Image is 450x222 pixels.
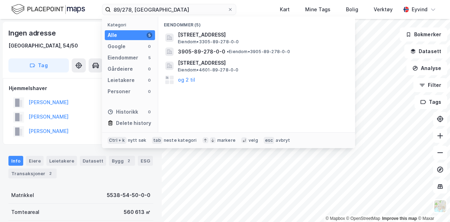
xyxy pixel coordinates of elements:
div: Eyvind [412,5,427,14]
div: nytt søk [128,138,147,143]
div: Ingen adresse [8,27,57,39]
div: ESG [138,156,153,166]
div: 0 [147,77,152,83]
div: Eiendommer (5) [158,17,355,29]
div: 5 [147,55,152,61]
a: Mapbox [326,216,345,221]
div: Tomteareal [11,208,39,216]
div: Kategori [108,22,155,27]
div: neste kategori [164,138,197,143]
div: 5 [147,32,152,38]
span: 3905-89-278-0-0 [178,47,225,56]
div: Leietakere [46,156,77,166]
div: 2 [47,170,54,177]
span: • [227,49,229,54]
div: Bygg [109,156,135,166]
button: Tag [8,58,69,72]
div: Alle [108,31,117,39]
span: [STREET_ADDRESS] [178,59,347,67]
div: Gårdeiere [108,65,133,73]
div: Kontrollprogram for chat [415,188,450,222]
div: 0 [147,44,152,49]
button: Tags [414,95,447,109]
span: [STREET_ADDRESS] [178,31,347,39]
div: 0 [147,89,152,94]
button: og 2 til [178,76,195,84]
div: Transaksjoner [8,169,57,178]
div: Mine Tags [305,5,330,14]
button: Filter [413,78,447,92]
div: Historikk [108,108,138,116]
div: avbryt [276,138,290,143]
div: 2 [125,157,132,164]
span: Eiendom • 3905-89-278-0-0 [227,49,290,55]
div: Kart [280,5,290,14]
div: Eiendommer [108,53,138,62]
div: Verktøy [374,5,393,14]
div: Hjemmelshaver [9,84,153,93]
iframe: Chat Widget [415,188,450,222]
div: Info [8,156,23,166]
button: Bokmerker [400,27,447,42]
div: Bolig [346,5,358,14]
a: OpenStreetMap [346,216,380,221]
div: 560 613 ㎡ [124,208,150,216]
div: Leietakere [108,76,135,84]
div: 5538-54-50-0-0 [107,191,150,199]
div: tab [152,137,162,144]
img: logo.f888ab2527a4732fd821a326f86c7f29.svg [11,3,85,15]
div: 0 [147,66,152,72]
input: Søk på adresse, matrikkel, gårdeiere, leietakere eller personer [111,4,227,15]
div: velg [249,138,258,143]
a: Improve this map [382,216,417,221]
div: Eiere [26,156,44,166]
div: Personer [108,87,130,96]
div: esc [264,137,275,144]
button: Analyse [406,61,447,75]
div: markere [217,138,236,143]
span: Eiendom • 4601-89-278-0-0 [178,67,239,73]
div: Delete history [116,119,151,127]
div: Matrikkel [11,191,34,199]
div: Datasett [80,156,106,166]
div: 0 [147,109,152,115]
div: [GEOGRAPHIC_DATA], 54/50 [8,42,78,50]
span: Eiendom • 3305-89-278-0-0 [178,39,239,45]
button: Datasett [404,44,447,58]
div: Ctrl + k [108,137,127,144]
div: Google [108,42,126,51]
